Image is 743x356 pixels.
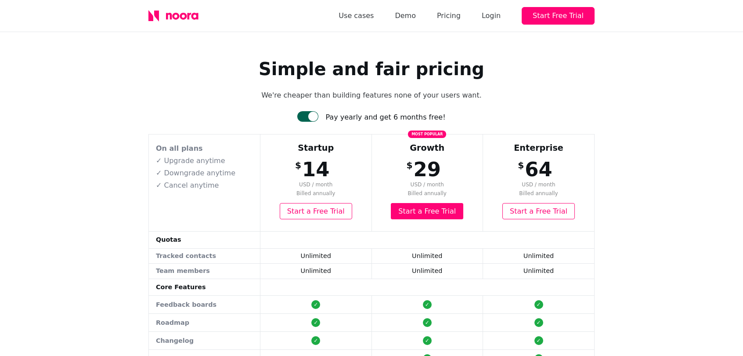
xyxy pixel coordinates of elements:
[372,181,483,189] span: USD / month
[339,10,374,22] a: Use cases
[156,180,253,191] p: ✓ Cancel anytime
[423,336,432,345] div: ✓
[261,189,371,197] span: Billed annually
[423,318,432,327] div: ✓
[260,264,372,279] td: Unlimited
[295,159,301,172] span: $
[261,181,371,189] span: USD / month
[414,158,441,181] span: 29
[522,7,595,25] button: Start Free Trial
[483,264,595,279] td: Unlimited
[534,300,543,309] div: ✓
[407,159,413,172] span: $
[408,131,446,138] span: Most popular
[325,111,445,124] div: Pay yearly and get 6 months free!
[149,332,260,350] td: Changelog
[483,181,594,189] span: USD / month
[395,10,416,22] a: Demo
[483,189,594,197] span: Billed annually
[482,10,501,22] div: Login
[372,189,483,197] span: Billed annually
[311,300,320,309] div: ✓
[156,168,253,178] p: ✓ Downgrade anytime
[156,144,203,153] strong: On all plans
[437,10,461,22] a: Pricing
[534,318,543,327] div: ✓
[280,203,352,219] a: Start a Free Trial
[156,156,253,166] p: ✓ Upgrade anytime
[148,90,595,101] p: We're cheaper than building features none of your users want.
[311,336,320,345] div: ✓
[372,142,483,155] div: Growth
[502,203,575,219] a: Start a Free Trial
[525,158,552,181] span: 64
[371,248,483,264] td: Unlimited
[149,314,260,332] td: Roadmap
[534,336,543,345] div: ✓
[302,158,329,181] span: 14
[391,203,463,219] a: Start a Free Trial
[423,300,432,309] div: ✓
[148,58,595,80] h1: Simple and fair pricing
[311,318,320,327] div: ✓
[518,159,524,172] span: $
[149,279,260,296] td: Core Features
[149,296,260,314] td: Feedback boards
[149,248,260,264] td: Tracked contacts
[149,231,260,248] td: Quotas
[483,142,594,155] div: Enterprise
[483,248,595,264] td: Unlimited
[371,264,483,279] td: Unlimited
[149,264,260,279] td: Team members
[260,248,372,264] td: Unlimited
[261,142,371,155] div: Startup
